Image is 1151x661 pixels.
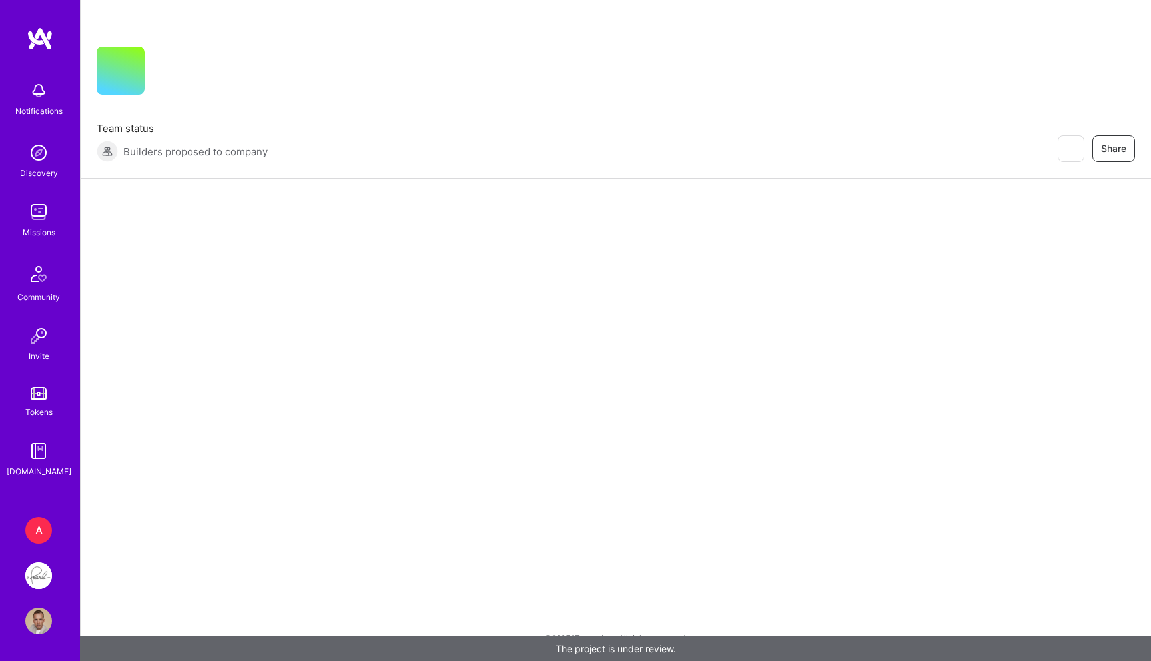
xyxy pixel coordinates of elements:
img: Pearl: Product Team [25,562,52,589]
a: User Avatar [22,608,55,634]
img: Community [23,258,55,290]
span: Team status [97,121,268,135]
button: Share [1092,135,1135,162]
span: Share [1101,142,1126,155]
img: bell [25,77,52,104]
img: User Avatar [25,608,52,634]
img: guide book [25,438,52,464]
div: Missions [23,225,55,239]
img: logo [27,27,53,51]
img: Invite [25,323,52,349]
img: discovery [25,139,52,166]
div: Discovery [20,166,58,180]
i: icon EyeClosed [1065,143,1076,154]
img: tokens [31,387,47,400]
a: Pearl: Product Team [22,562,55,589]
div: [DOMAIN_NAME] [7,464,71,478]
div: Community [17,290,60,304]
div: Tokens [25,405,53,419]
div: The project is under review. [80,636,1151,661]
div: Invite [29,349,49,363]
img: teamwork [25,199,52,225]
i: icon CompanyGray [161,68,171,79]
img: Builders proposed to company [97,141,118,162]
div: A [25,517,52,544]
a: A [22,517,55,544]
div: Notifications [15,104,63,118]
span: Builders proposed to company [123,145,268,159]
